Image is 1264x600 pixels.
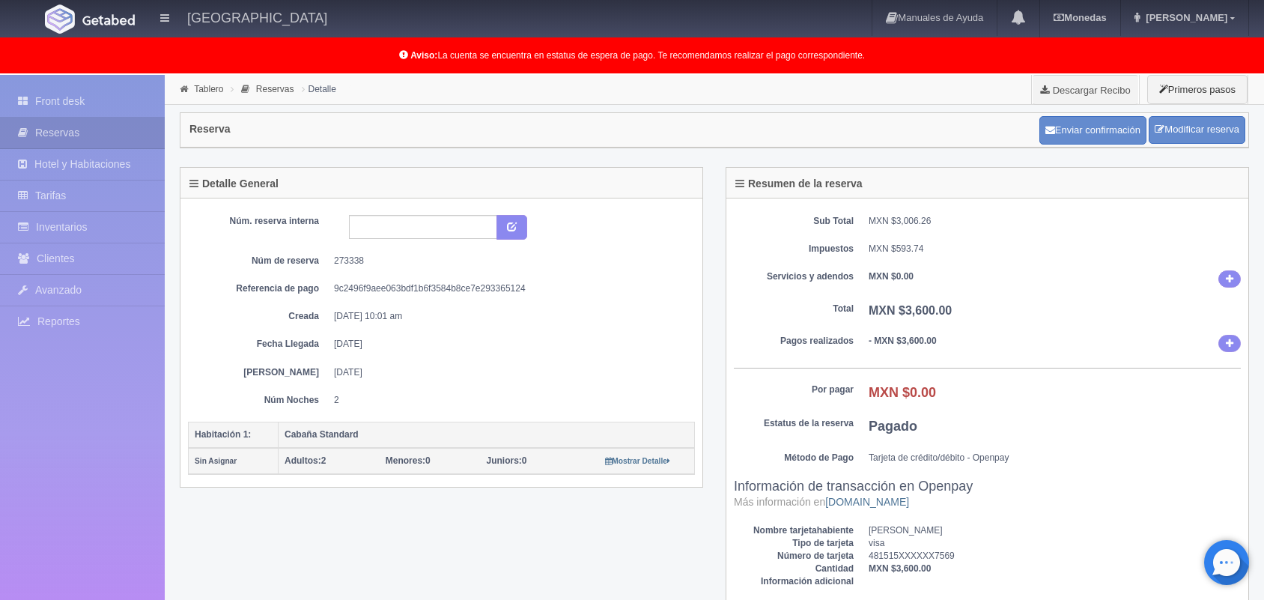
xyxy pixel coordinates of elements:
dd: [DATE] 10:01 am [334,310,684,323]
b: Habitación 1: [195,429,251,440]
h3: Información de transacción en Openpay [734,479,1241,509]
b: Aviso: [410,50,437,61]
dt: Número de tarjeta [734,550,854,563]
button: Enviar confirmación [1039,116,1146,145]
dd: 481515XXXXXX7569 [869,550,1241,563]
span: 0 [386,455,431,466]
small: Sin Asignar [195,457,237,465]
dt: Referencia de pago [199,282,319,295]
b: Monedas [1054,12,1106,23]
dt: Información adicional [734,575,854,588]
dd: 273338 [334,255,684,267]
th: Cabaña Standard [279,422,695,448]
strong: Menores: [386,455,425,466]
dt: Sub Total [734,215,854,228]
dt: [PERSON_NAME] [199,366,319,379]
dd: 9c2496f9aee063bdf1b6f3584b8ce7e293365124 [334,282,684,295]
dd: Tarjeta de crédito/débito - Openpay [869,452,1241,464]
span: [PERSON_NAME] [1142,12,1227,23]
b: MXN $3,600.00 [869,304,952,317]
dt: Estatus de la reserva [734,417,854,430]
dd: [DATE] [334,366,684,379]
b: - MXN $3,600.00 [869,336,937,346]
a: Reservas [256,84,294,94]
strong: Adultos: [285,455,321,466]
a: Tablero [194,84,223,94]
dt: Tipo de tarjeta [734,537,854,550]
h4: Detalle General [189,178,279,190]
dd: visa [869,537,1241,550]
small: Mostrar Detalle [605,457,670,465]
dt: Total [734,303,854,315]
span: 2 [285,455,326,466]
h4: Resumen de la reserva [735,178,863,190]
dd: [DATE] [334,338,684,351]
dd: MXN $3,006.26 [869,215,1241,228]
dt: Núm de reserva [199,255,319,267]
dt: Nombre tarjetahabiente [734,524,854,537]
h4: [GEOGRAPHIC_DATA] [187,7,327,26]
h4: Reserva [189,124,231,135]
dd: MXN $593.74 [869,243,1241,255]
button: Primeros pasos [1147,75,1248,104]
dt: Núm. reserva interna [199,215,319,228]
b: MXN $0.00 [869,385,936,400]
dt: Núm Noches [199,394,319,407]
li: Detalle [298,82,340,96]
strong: Juniors: [487,455,522,466]
dt: Por pagar [734,384,854,396]
a: Mostrar Detalle [605,455,670,466]
dd: [PERSON_NAME] [869,524,1241,537]
a: Descargar Recibo [1032,75,1139,105]
small: Más información en [734,496,909,508]
dt: Creada [199,310,319,323]
dt: Pagos realizados [734,335,854,348]
img: Getabed [45,4,75,34]
dt: Fecha Llegada [199,338,319,351]
dd: 2 [334,394,684,407]
b: Pagado [869,419,917,434]
img: Getabed [82,14,135,25]
b: MXN $3,600.00 [869,563,931,574]
a: [DOMAIN_NAME] [825,496,909,508]
dt: Método de Pago [734,452,854,464]
a: Modificar reserva [1149,116,1245,144]
dt: Impuestos [734,243,854,255]
dt: Cantidad [734,563,854,575]
span: 0 [487,455,527,466]
dt: Servicios y adendos [734,270,854,283]
b: MXN $0.00 [869,271,914,282]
